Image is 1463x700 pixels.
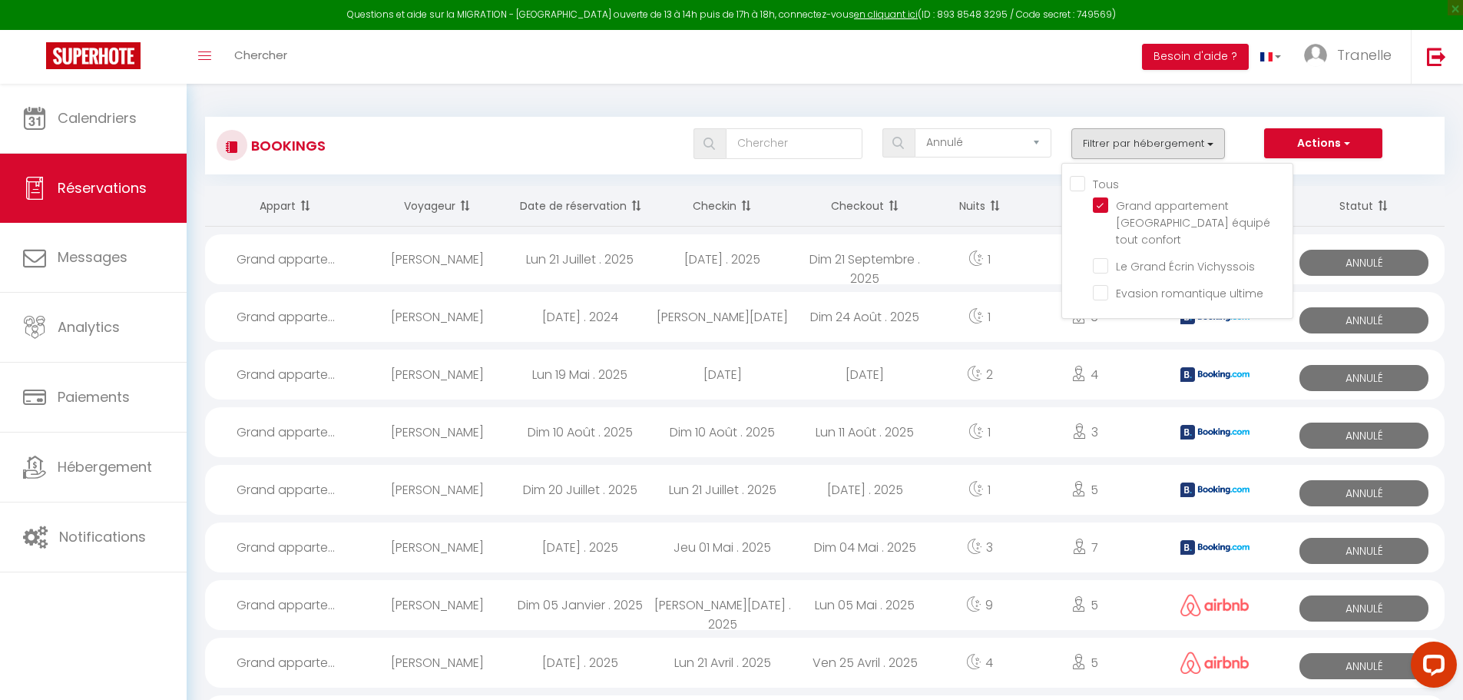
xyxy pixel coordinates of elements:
[794,186,937,227] th: Sort by checkout
[58,457,152,476] span: Hébergement
[1283,186,1445,227] th: Sort by status
[58,317,120,337] span: Analytics
[58,387,130,406] span: Paiements
[854,8,918,21] a: en cliquant ici
[1337,45,1392,65] span: Tranelle
[508,186,651,227] th: Sort by booking date
[651,186,794,227] th: Sort by checkin
[366,186,509,227] th: Sort by guest
[1304,44,1327,67] img: ...
[205,186,366,227] th: Sort by rentals
[223,30,299,84] a: Chercher
[1142,44,1249,70] button: Besoin d'aide ?
[234,47,287,63] span: Chercher
[1116,198,1270,247] span: Grand appartement [GEOGRAPHIC_DATA] équipé tout confort
[1071,128,1225,159] button: Filtrer par hébergement
[1398,635,1463,700] iframe: LiveChat chat widget
[247,128,326,163] h3: Bookings
[726,128,862,159] input: Chercher
[59,527,146,546] span: Notifications
[1023,186,1147,227] th: Sort by people
[1293,30,1411,84] a: ... Tranelle
[1427,47,1446,66] img: logout
[58,178,147,197] span: Réservations
[58,247,127,267] span: Messages
[46,42,141,69] img: Super Booking
[936,186,1023,227] th: Sort by nights
[1264,128,1382,159] button: Actions
[58,108,137,128] span: Calendriers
